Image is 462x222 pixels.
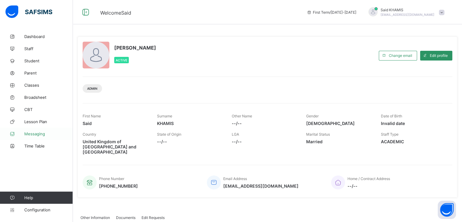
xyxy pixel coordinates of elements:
[306,132,330,137] span: Marital Status
[381,114,402,118] span: Date of Birth
[306,121,371,126] span: [DEMOGRAPHIC_DATA]
[24,34,73,39] span: Dashboard
[306,139,371,144] span: Married
[306,114,319,118] span: Gender
[24,95,73,100] span: Broadsheet
[24,58,73,63] span: Student
[24,207,73,212] span: Configuration
[157,114,172,118] span: Surname
[232,114,252,118] span: Other Name
[381,139,446,144] span: ACADEMIC
[362,7,447,17] div: SaidKHAMIS
[157,139,222,144] span: --/--
[24,195,73,200] span: Help
[116,215,135,220] span: Documents
[232,139,297,144] span: --/--
[83,114,101,118] span: First Name
[24,144,73,148] span: Time Table
[381,132,399,137] span: Staff Type
[5,5,52,18] img: safsims
[307,10,356,15] span: session/term information
[430,53,448,58] span: Edit profile
[223,183,299,189] span: [EMAIL_ADDRESS][DOMAIN_NAME]
[232,132,239,137] span: LGA
[438,201,456,219] button: Open asap
[142,215,165,220] span: Edit Requests
[99,183,138,189] span: [PHONE_NUMBER]
[24,71,73,75] span: Parent
[389,53,412,58] span: Change email
[232,121,297,126] span: --/--
[223,176,247,181] span: Email Address
[87,87,98,90] span: Admin
[24,107,73,112] span: CBT
[157,132,181,137] span: State of Origin
[347,176,390,181] span: Home / Contract Address
[83,132,96,137] span: Country
[381,8,434,12] span: Said KHAMIS
[114,45,156,51] span: [PERSON_NAME]
[381,13,434,16] span: [EMAIL_ADDRESS][DOMAIN_NAME]
[381,121,446,126] span: Invalid date
[100,10,131,16] span: Welcome Said
[24,119,73,124] span: Lesson Plan
[83,139,148,154] span: United Kingdom of [GEOGRAPHIC_DATA] and [GEOGRAPHIC_DATA]
[24,83,73,88] span: Classes
[157,121,222,126] span: KHAMIS
[24,131,73,136] span: Messaging
[83,121,148,126] span: Said
[99,176,124,181] span: Phone Number
[24,46,73,51] span: Staff
[116,58,127,62] span: Active
[347,183,390,189] span: --/--
[80,215,110,220] span: Other Information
